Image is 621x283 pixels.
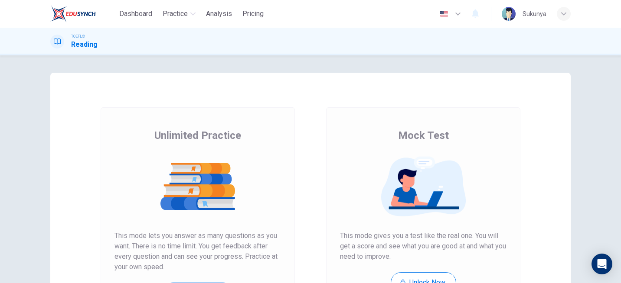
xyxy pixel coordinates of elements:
[242,9,264,19] span: Pricing
[163,9,188,19] span: Practice
[592,254,612,274] div: Open Intercom Messenger
[523,9,546,19] div: Sukunya
[119,9,152,19] span: Dashboard
[50,5,116,23] a: EduSynch logo
[71,39,98,50] h1: Reading
[71,33,85,39] span: TOEFL®
[502,7,516,21] img: Profile picture
[438,11,449,17] img: en
[203,6,235,22] button: Analysis
[340,231,507,262] span: This mode gives you a test like the real one. You will get a score and see what you are good at a...
[114,231,281,272] span: This mode lets you answer as many questions as you want. There is no time limit. You get feedback...
[154,129,241,142] span: Unlimited Practice
[116,6,156,22] button: Dashboard
[398,129,449,142] span: Mock Test
[50,5,96,23] img: EduSynch logo
[159,6,199,22] button: Practice
[239,6,267,22] button: Pricing
[206,9,232,19] span: Analysis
